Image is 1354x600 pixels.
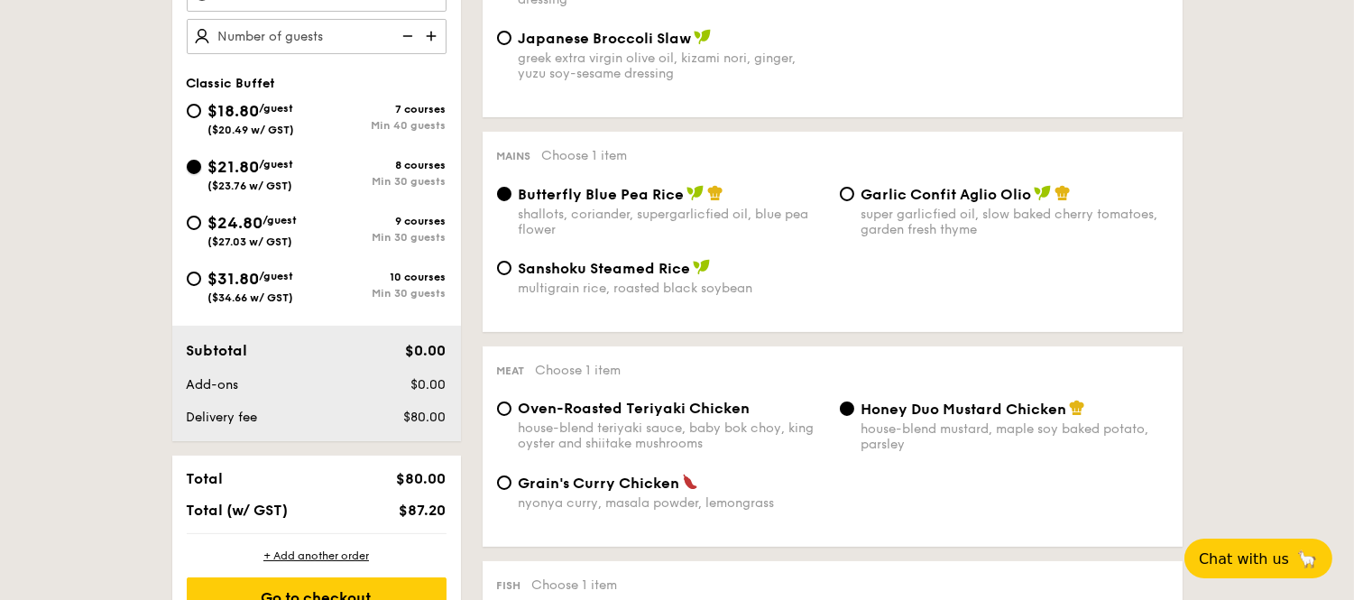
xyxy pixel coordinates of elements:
[519,186,685,203] span: Butterfly Blue Pea Rice
[519,400,751,417] span: Oven-Roasted Teriyaki Chicken
[317,215,447,227] div: 9 courses
[519,207,825,237] div: shallots, coriander, supergarlicfied oil, blue pea flower
[536,363,622,378] span: Choose 1 item
[707,185,723,201] img: icon-chef-hat.a58ddaea.svg
[187,76,276,91] span: Classic Buffet
[519,51,825,81] div: greek extra virgin olive oil, kizami nori, ginger, yuzu soy-sesame dressing
[187,470,224,487] span: Total
[208,291,294,304] span: ($34.66 w/ GST)
[497,402,511,416] input: Oven-Roasted Teriyaki Chickenhouse-blend teriyaki sauce, baby bok choy, king oyster and shiitake ...
[532,577,618,593] span: Choose 1 item
[497,187,511,201] input: Butterfly Blue Pea Riceshallots, coriander, supergarlicfied oil, blue pea flower
[497,579,521,592] span: Fish
[1199,550,1289,568] span: Chat with us
[840,402,854,416] input: Honey Duo Mustard Chickenhouse-blend mustard, maple soy baked potato, parsley
[1184,539,1332,578] button: Chat with us🦙
[419,19,447,53] img: icon-add.58712e84.svg
[317,119,447,132] div: Min 40 guests
[187,342,248,359] span: Subtotal
[208,213,263,233] span: $24.80
[840,187,854,201] input: Garlic Confit Aglio Oliosuper garlicfied oil, slow baked cherry tomatoes, garden fresh thyme
[403,410,446,425] span: $80.00
[187,19,447,54] input: Number of guests
[682,474,698,490] img: icon-spicy.37a8142b.svg
[317,159,447,171] div: 8 courses
[260,158,294,171] span: /guest
[317,175,447,188] div: Min 30 guests
[396,470,446,487] span: $80.00
[497,150,531,162] span: Mains
[519,495,825,511] div: nyonya curry, masala powder, lemongrass
[1296,549,1318,569] span: 🦙
[187,377,239,392] span: Add-ons
[208,157,260,177] span: $21.80
[861,421,1168,452] div: house-blend mustard, maple soy baked potato, parsley
[519,260,691,277] span: Sanshoku Steamed Rice
[497,365,525,377] span: Meat
[519,281,825,296] div: multigrain rice, roasted black soybean
[187,410,258,425] span: Delivery fee
[405,342,446,359] span: $0.00
[260,102,294,115] span: /guest
[861,207,1168,237] div: super garlicfied oil, slow baked cherry tomatoes, garden fresh thyme
[861,186,1032,203] span: Garlic Confit Aglio Olio
[263,214,298,226] span: /guest
[686,185,705,201] img: icon-vegan.f8ff3823.svg
[208,180,293,192] span: ($23.76 w/ GST)
[187,216,201,230] input: $24.80/guest($27.03 w/ GST)9 coursesMin 30 guests
[497,261,511,275] input: Sanshoku Steamed Ricemultigrain rice, roasted black soybean
[187,549,447,563] div: + Add another order
[187,502,289,519] span: Total (w/ GST)
[410,377,446,392] span: $0.00
[542,148,628,163] span: Choose 1 item
[497,31,511,45] input: Japanese Broccoli Slawgreek extra virgin olive oil, kizami nori, ginger, yuzu soy-sesame dressing
[187,272,201,286] input: $31.80/guest($34.66 w/ GST)10 coursesMin 30 guests
[1055,185,1071,201] img: icon-chef-hat.a58ddaea.svg
[208,101,260,121] span: $18.80
[861,401,1067,418] span: Honey Duo Mustard Chicken
[317,287,447,300] div: Min 30 guests
[187,160,201,174] input: $21.80/guest($23.76 w/ GST)8 coursesMin 30 guests
[317,271,447,283] div: 10 courses
[317,103,447,115] div: 7 courses
[399,502,446,519] span: $87.20
[519,475,680,492] span: Grain's Curry Chicken
[317,231,447,244] div: Min 30 guests
[1069,400,1085,416] img: icon-chef-hat.a58ddaea.svg
[519,30,692,47] span: Japanese Broccoli Slaw
[260,270,294,282] span: /guest
[208,124,295,136] span: ($20.49 w/ GST)
[694,29,712,45] img: icon-vegan.f8ff3823.svg
[208,269,260,289] span: $31.80
[208,235,293,248] span: ($27.03 w/ GST)
[187,104,201,118] input: $18.80/guest($20.49 w/ GST)7 coursesMin 40 guests
[497,475,511,490] input: Grain's Curry Chickennyonya curry, masala powder, lemongrass
[519,420,825,451] div: house-blend teriyaki sauce, baby bok choy, king oyster and shiitake mushrooms
[693,259,711,275] img: icon-vegan.f8ff3823.svg
[392,19,419,53] img: icon-reduce.1d2dbef1.svg
[1034,185,1052,201] img: icon-vegan.f8ff3823.svg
